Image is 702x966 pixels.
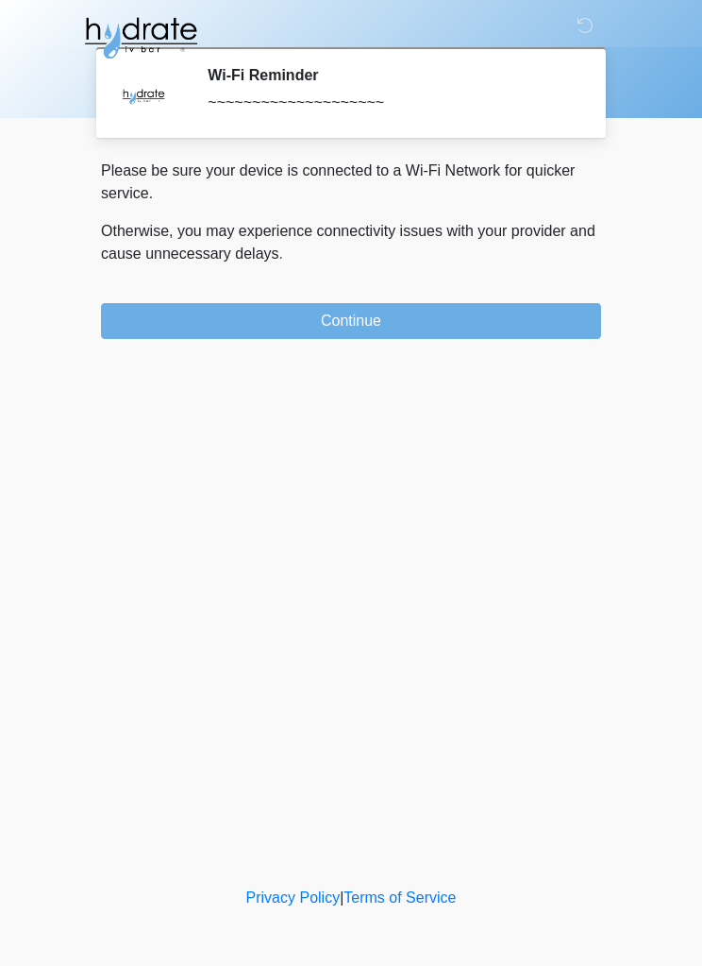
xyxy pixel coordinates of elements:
div: ~~~~~~~~~~~~~~~~~~~~ [208,92,573,114]
a: | [340,890,343,906]
a: Privacy Policy [246,890,341,906]
p: Otherwise, you may experience connectivity issues with your provider and cause unnecessary delays [101,220,601,265]
p: Please be sure your device is connected to a Wi-Fi Network for quicker service. [101,160,601,205]
img: Agent Avatar [115,66,172,123]
img: Hydrate IV Bar - Glendale Logo [82,14,199,61]
span: . [279,246,283,262]
a: Terms of Service [343,890,456,906]
button: Continue [101,303,601,339]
